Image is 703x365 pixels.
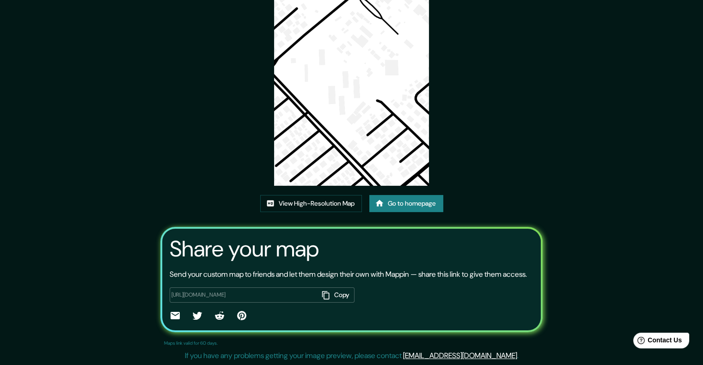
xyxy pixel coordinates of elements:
iframe: Help widget launcher [621,329,693,355]
p: Send your custom map to friends and let them design their own with Mappin — share this link to gi... [170,269,527,280]
a: Go to homepage [369,195,443,212]
p: Maps link valid for 60 days. [164,340,218,347]
button: Copy [318,287,355,303]
p: If you have any problems getting your image preview, please contact . [185,350,519,361]
a: View High-Resolution Map [260,195,362,212]
h3: Share your map [170,236,319,262]
a: [EMAIL_ADDRESS][DOMAIN_NAME] [403,351,517,360]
